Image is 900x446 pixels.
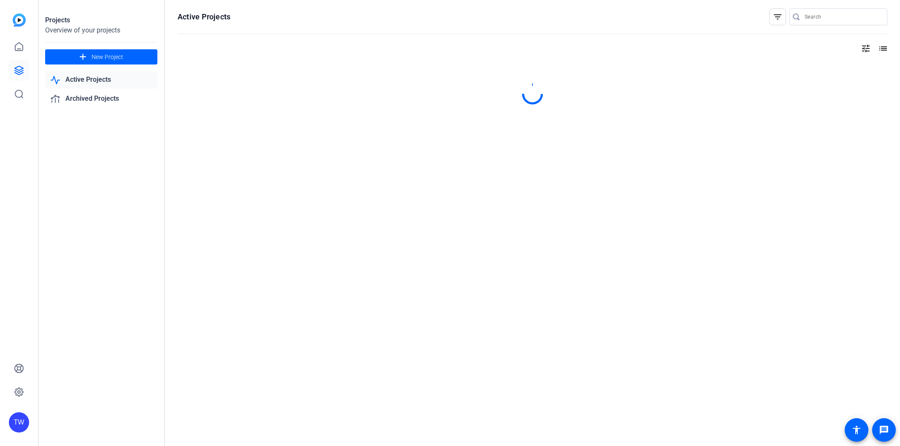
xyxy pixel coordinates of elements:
[45,90,157,107] a: Archived Projects
[45,49,157,64] button: New Project
[805,12,881,22] input: Search
[78,52,88,62] mat-icon: add
[877,43,887,54] mat-icon: list
[861,43,871,54] mat-icon: tune
[92,53,123,62] span: New Project
[773,12,783,22] mat-icon: filter_list
[13,13,26,27] img: blue-gradient.svg
[9,412,29,433] div: TW
[45,25,157,35] div: Overview of your projects
[178,12,230,22] h1: Active Projects
[45,15,157,25] div: Projects
[879,425,889,435] mat-icon: message
[851,425,862,435] mat-icon: accessibility
[45,71,157,89] a: Active Projects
